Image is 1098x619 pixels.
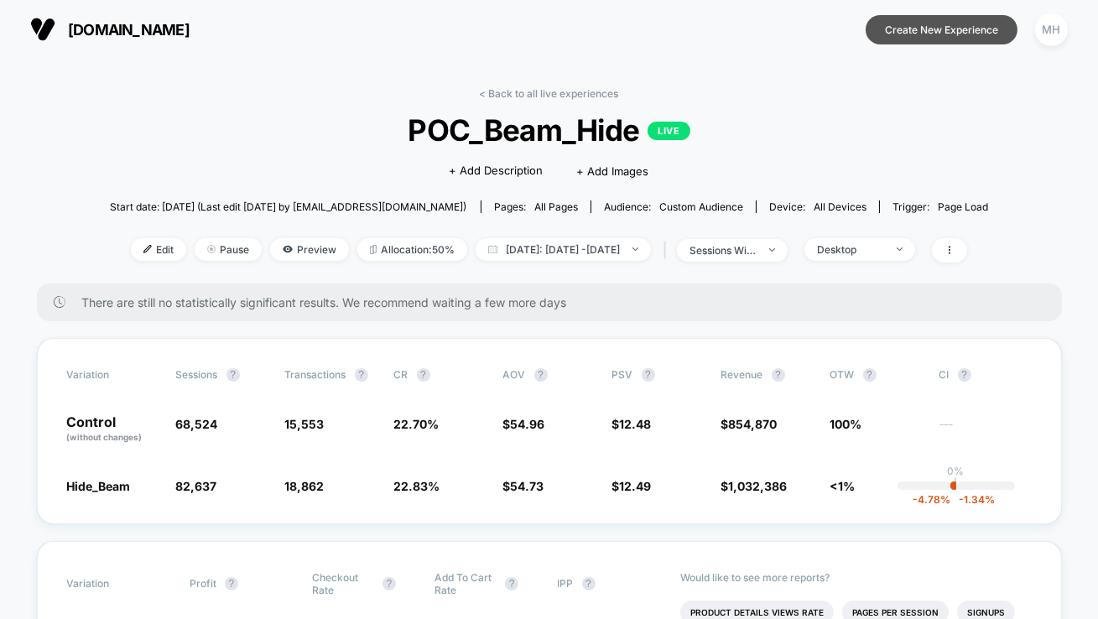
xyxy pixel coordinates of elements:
[355,368,368,382] button: ?
[67,368,159,382] span: Variation
[357,238,467,261] span: Allocation: 50%
[772,368,785,382] button: ?
[435,571,497,596] span: Add To Cart Rate
[950,493,995,506] span: -1.34 %
[207,245,216,253] img: end
[25,16,195,43] button: [DOMAIN_NAME]
[648,122,690,140] p: LIVE
[394,417,440,431] span: 22.70 %
[494,200,578,213] div: Pages:
[285,368,346,381] span: Transactions
[67,415,159,444] p: Control
[505,577,518,590] button: ?
[620,417,652,431] span: 12.48
[534,368,548,382] button: ?
[67,432,143,442] span: (without changes)
[729,417,778,431] span: 854,870
[830,479,856,493] span: <1%
[226,368,240,382] button: ?
[534,200,578,213] span: all pages
[659,200,743,213] span: Custom Audience
[620,479,652,493] span: 12.49
[1030,13,1073,47] button: MH
[312,571,374,596] span: Checkout Rate
[417,368,430,382] button: ?
[939,368,1032,382] span: CI
[270,238,349,261] span: Preview
[503,417,545,431] span: $
[67,571,159,596] span: Variation
[190,577,216,590] span: Profit
[729,479,788,493] span: 1,032,386
[285,417,325,431] span: 15,553
[285,479,325,493] span: 18,862
[756,200,879,213] span: Device:
[632,247,638,251] img: end
[814,200,866,213] span: all devices
[503,479,544,493] span: $
[225,577,238,590] button: ?
[897,247,903,251] img: end
[394,479,440,493] span: 22.83 %
[195,238,262,261] span: Pause
[612,417,652,431] span: $
[913,493,950,506] span: -4.78 %
[558,577,574,590] span: IPP
[143,245,152,253] img: edit
[577,164,649,178] span: + Add Images
[176,368,218,381] span: Sessions
[30,17,55,42] img: Visually logo
[604,200,743,213] div: Audience:
[642,368,655,382] button: ?
[131,238,186,261] span: Edit
[176,479,217,493] span: 82,637
[82,295,1028,309] span: There are still no statistically significant results. We recommend waiting a few more days
[68,21,190,39] span: [DOMAIN_NAME]
[67,479,131,493] span: Hide_Beam
[948,465,965,477] p: 0%
[955,477,958,490] p: |
[938,200,988,213] span: Page Load
[690,244,757,257] div: sessions with impression
[892,200,988,213] div: Trigger:
[382,577,396,590] button: ?
[476,238,651,261] span: [DATE]: [DATE] - [DATE]
[721,368,763,381] span: Revenue
[863,368,877,382] button: ?
[582,577,596,590] button: ?
[1035,13,1068,46] div: MH
[721,417,778,431] span: $
[817,243,884,256] div: Desktop
[394,368,408,381] span: CR
[680,571,1032,584] p: Would like to see more reports?
[370,245,377,254] img: rebalance
[939,419,1032,444] span: ---
[612,368,633,381] span: PSV
[503,368,526,381] span: AOV
[110,200,466,213] span: Start date: [DATE] (Last edit [DATE] by [EMAIL_ADDRESS][DOMAIN_NAME])
[721,479,788,493] span: $
[612,479,652,493] span: $
[450,163,544,179] span: + Add Description
[480,87,619,100] a: < Back to all live experiences
[154,112,944,148] span: POC_Beam_Hide
[511,479,544,493] span: 54.73
[830,368,923,382] span: OTW
[866,15,1017,44] button: Create New Experience
[176,417,218,431] span: 68,524
[958,368,971,382] button: ?
[830,417,862,431] span: 100%
[659,238,677,263] span: |
[488,245,497,253] img: calendar
[511,417,545,431] span: 54.96
[769,248,775,252] img: end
